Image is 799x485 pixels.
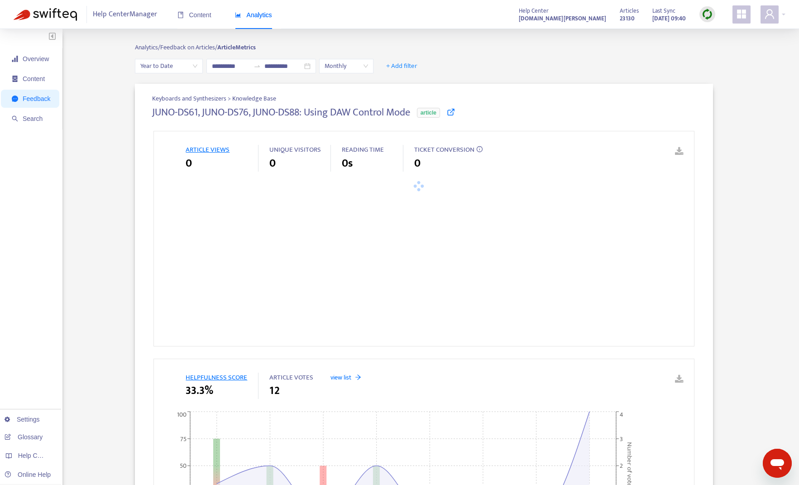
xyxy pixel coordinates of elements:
span: book [177,12,184,18]
span: TICKET CONVERSION [414,144,474,155]
span: Knowledge Base [232,94,276,103]
span: area-chart [235,12,241,18]
span: 12 [269,383,280,399]
span: 33.3% [186,383,213,399]
span: Help Centers [18,452,55,459]
span: to [254,62,261,70]
span: container [12,76,18,82]
span: signal [12,56,18,62]
a: [DOMAIN_NAME][PERSON_NAME] [519,13,606,24]
span: 0 [269,155,276,172]
span: Year to Date [140,59,197,73]
span: 0s [342,155,353,172]
span: Keyboards and Synthesizers [152,93,228,104]
img: Swifteq [14,8,77,21]
a: Online Help [5,471,51,478]
tspan: 50 [180,461,187,471]
button: + Add filter [379,59,424,73]
tspan: 100 [177,409,187,420]
span: 0 [414,155,421,172]
span: arrow-right [355,374,361,380]
a: Settings [5,416,40,423]
tspan: 75 [180,433,187,444]
tspan: 2 [620,461,623,471]
tspan: 4 [620,409,623,420]
span: Overview [23,55,49,62]
span: READING TIME [342,144,384,155]
span: article [417,108,440,118]
span: message [12,96,18,102]
span: + Add filter [386,61,417,72]
span: Content [177,11,211,19]
span: ARTICLE VOTES [269,372,313,383]
strong: [DATE] 09:40 [652,14,686,24]
span: ARTICLE VIEWS [186,144,230,155]
strong: Article Metrics [217,42,256,53]
strong: 23130 [620,14,635,24]
span: Monthly [325,59,368,73]
span: Articles [620,6,639,16]
span: UNIQUE VISITORS [269,144,321,155]
tspan: 3 [620,433,623,444]
span: Search [23,115,43,122]
span: Last Sync [652,6,675,16]
img: sync.dc5367851b00ba804db3.png [702,9,713,20]
h4: JUNO-DS61, JUNO-DS76, JUNO-DS88: Using DAW Control Mode [152,106,410,119]
iframe: メッセージングウィンドウの起動ボタン、進行中の会話 [763,449,792,478]
span: search [12,115,18,122]
strong: [DOMAIN_NAME][PERSON_NAME] [519,14,606,24]
span: view list [330,373,351,382]
span: user [764,9,775,19]
span: > [228,93,232,104]
span: appstore [736,9,747,19]
a: Glossary [5,433,43,441]
span: Analytics/ Feedback on Articles/ [135,42,217,53]
span: swap-right [254,62,261,70]
span: Feedback [23,95,50,102]
span: 0 [186,155,192,172]
span: Analytics [235,11,272,19]
span: HELPFULNESS SCORE [186,372,247,383]
span: Content [23,75,45,82]
span: Help Center Manager [93,6,157,23]
span: Help Center [519,6,549,16]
